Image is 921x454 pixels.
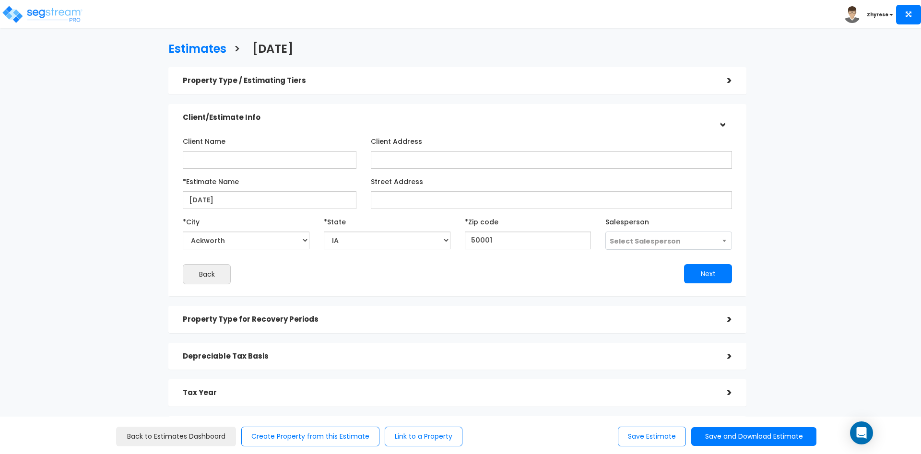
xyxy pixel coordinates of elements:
div: > [713,312,732,327]
a: [DATE] [245,33,294,62]
a: Back to Estimates Dashboard [116,427,236,446]
button: Save Estimate [618,427,686,446]
div: > [713,385,732,400]
img: avatar.png [844,6,861,23]
b: Zhyrese [867,11,888,18]
div: > [713,73,732,88]
button: Save and Download Estimate [691,427,816,446]
label: *Zip code [465,214,498,227]
h5: Property Type for Recovery Periods [183,315,713,324]
button: Link to a Property [385,427,462,446]
button: Next [684,264,732,283]
label: Salesperson [605,214,649,227]
div: > [713,349,732,364]
label: *City [183,214,200,227]
button: Create Property from this Estimate [241,427,379,446]
button: Back [183,264,231,284]
img: logo_pro_r.png [1,5,83,24]
h3: Estimates [168,43,226,58]
span: Select Salesperson [610,236,681,246]
h5: Client/Estimate Info [183,114,713,122]
h5: Depreciable Tax Basis [183,352,713,361]
label: *State [324,214,346,227]
a: Estimates [161,33,226,62]
div: Open Intercom Messenger [850,421,873,444]
label: *Estimate Name [183,174,239,186]
div: > [715,108,730,127]
label: Client Name [183,133,225,146]
h3: > [234,43,240,58]
h5: Property Type / Estimating Tiers [183,77,713,85]
label: Street Address [371,174,423,186]
label: Client Address [371,133,422,146]
h3: [DATE] [252,43,294,58]
h5: Tax Year [183,389,713,397]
